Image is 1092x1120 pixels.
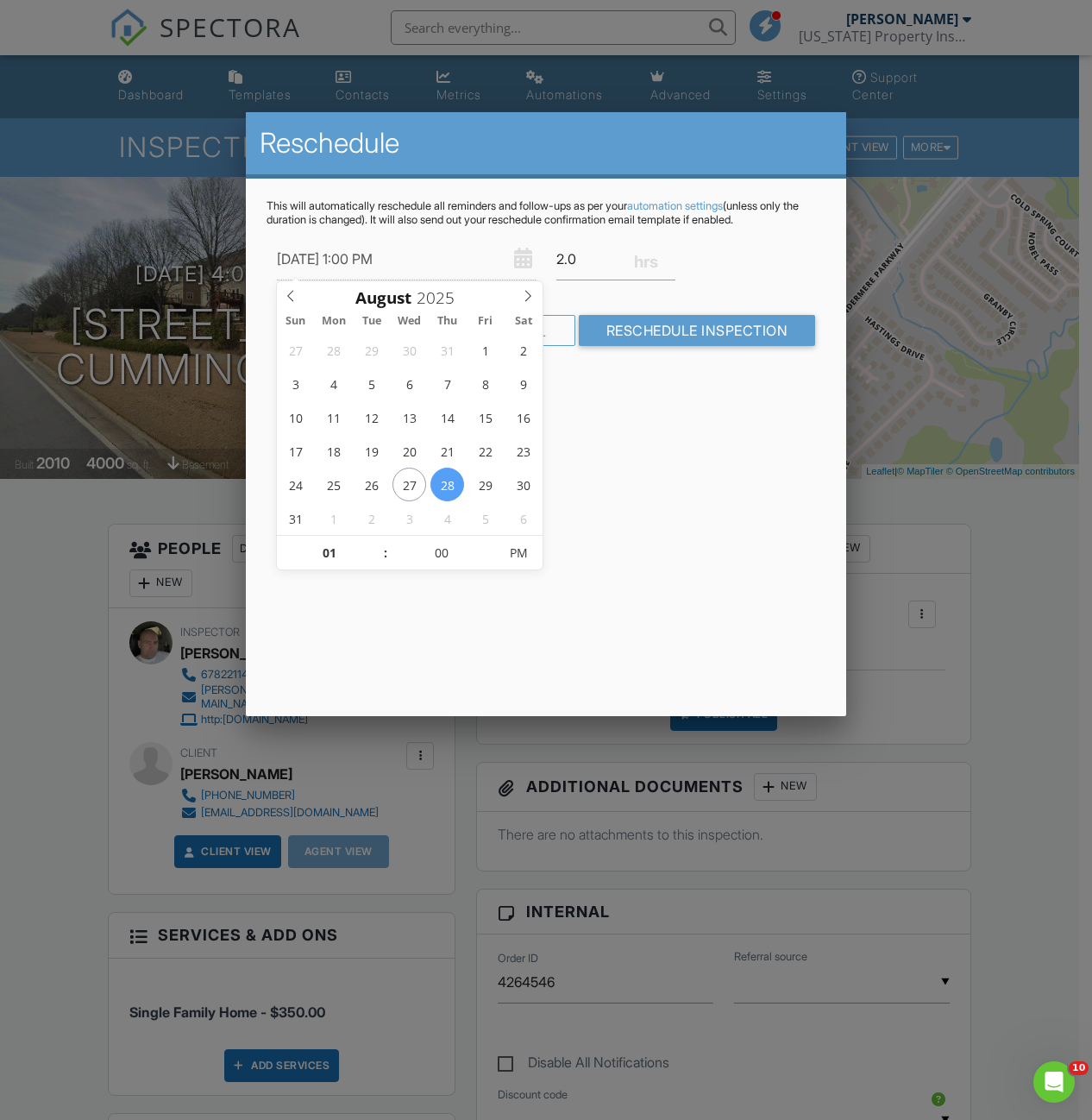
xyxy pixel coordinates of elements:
input: Reschedule Inspection [579,315,816,346]
span: July 29, 2025 [355,333,388,367]
span: August 13, 2025 [392,400,426,434]
span: August 7, 2025 [430,367,464,400]
span: September 6, 2025 [506,501,540,535]
span: August 30, 2025 [506,468,540,501]
span: July 28, 2025 [317,333,350,367]
span: August 21, 2025 [430,434,464,468]
span: Scroll to increment [355,290,411,306]
input: Scroll to increment [411,286,468,309]
span: September 4, 2025 [430,501,464,535]
span: September 1, 2025 [317,501,350,535]
span: August 6, 2025 [392,367,426,400]
span: August 19, 2025 [355,434,388,468]
span: August 9, 2025 [506,367,540,400]
span: August 12, 2025 [355,400,388,434]
span: Tue [353,316,391,327]
span: August 26, 2025 [355,468,388,501]
span: July 27, 2025 [279,333,312,367]
span: August 16, 2025 [506,400,540,434]
span: August 25, 2025 [317,468,350,501]
span: September 3, 2025 [392,501,426,535]
span: July 30, 2025 [392,333,426,367]
input: Scroll to increment [277,536,383,570]
input: Scroll to increment [388,536,494,570]
span: August 23, 2025 [506,434,540,468]
span: August 10, 2025 [279,400,312,434]
span: August 20, 2025 [392,434,426,468]
span: August 28, 2025 [430,468,464,501]
a: automation settings [627,199,723,212]
span: Mon [315,316,353,327]
span: August 1, 2025 [468,333,502,367]
span: Click to toggle [494,536,542,570]
span: August 11, 2025 [317,400,350,434]
h2: Reschedule [260,126,832,160]
span: August 2, 2025 [506,333,540,367]
span: September 2, 2025 [355,501,388,535]
span: August 5, 2025 [355,367,388,400]
span: August 27, 2025 [392,468,426,501]
span: August 24, 2025 [279,468,312,501]
span: : [383,536,388,570]
span: August 22, 2025 [468,434,502,468]
span: Sat [505,316,543,327]
span: Wed [391,316,429,327]
span: August 14, 2025 [430,400,464,434]
span: August 15, 2025 [468,400,502,434]
span: August 17, 2025 [279,434,312,468]
iframe: Intercom live chat [1033,1061,1075,1103]
span: August 4, 2025 [317,367,350,400]
span: August 29, 2025 [468,468,502,501]
span: Thu [429,316,467,327]
span: August 31, 2025 [279,501,312,535]
span: August 18, 2025 [317,434,350,468]
span: August 8, 2025 [468,367,502,400]
span: 10 [1069,1061,1089,1075]
span: Sun [277,316,315,327]
span: August 3, 2025 [279,367,312,400]
span: July 31, 2025 [430,333,464,367]
span: September 5, 2025 [468,501,502,535]
span: Fri [467,316,505,327]
p: This will automatically reschedule all reminders and follow-ups as per your (unless only the dura... [267,199,825,227]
